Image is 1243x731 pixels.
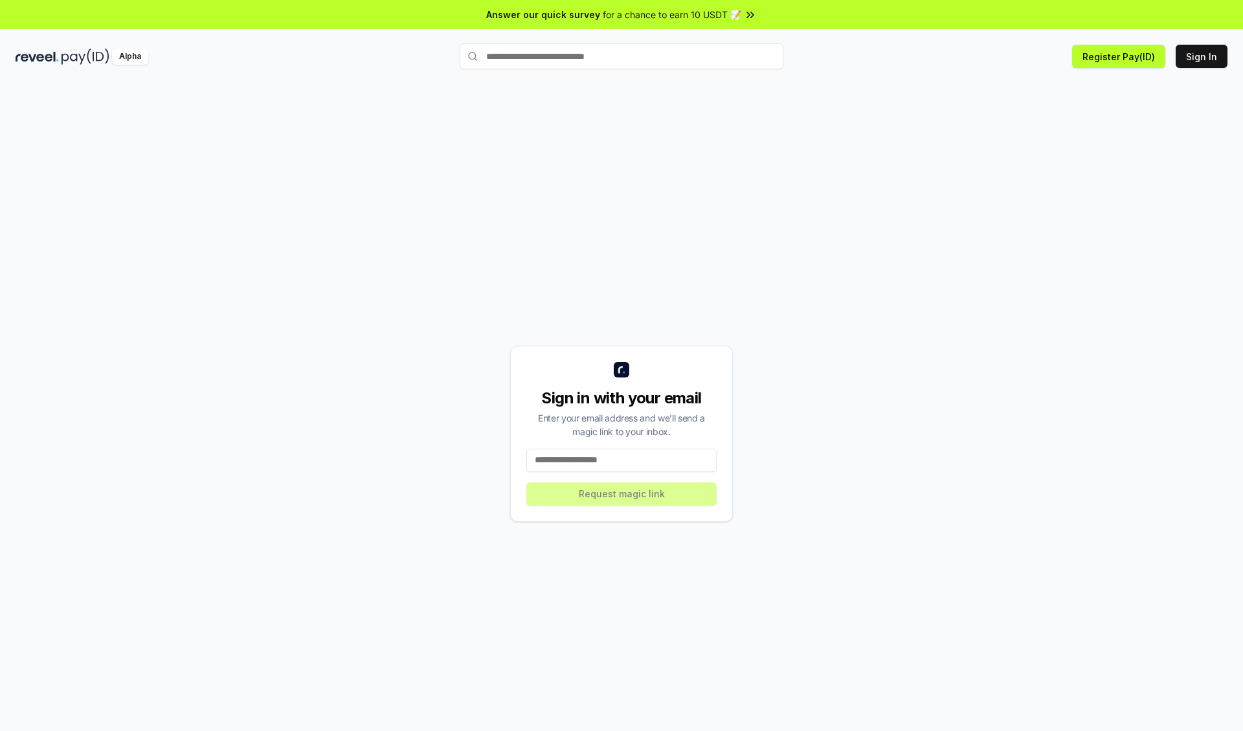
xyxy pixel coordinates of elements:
span: for a chance to earn 10 USDT 📝 [603,8,741,21]
button: Register Pay(ID) [1072,45,1165,68]
img: pay_id [62,49,109,65]
div: Enter your email address and we’ll send a magic link to your inbox. [526,411,717,438]
img: reveel_dark [16,49,59,65]
img: logo_small [614,362,629,377]
button: Sign In [1176,45,1227,68]
span: Answer our quick survey [486,8,600,21]
div: Sign in with your email [526,388,717,409]
div: Alpha [112,49,148,65]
